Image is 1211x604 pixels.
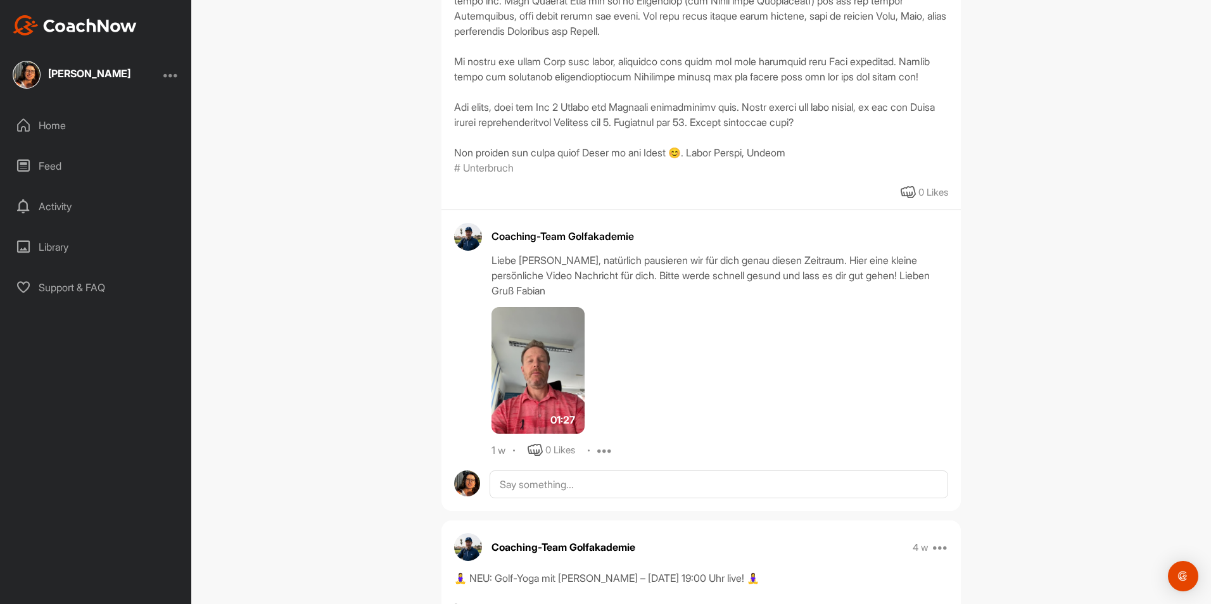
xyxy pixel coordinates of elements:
img: avatar [454,533,482,561]
div: 0 Likes [918,186,948,200]
div: Library [7,231,186,263]
p: Coaching-Team Golfakademie [491,539,635,555]
div: 1 w [491,444,505,457]
div: [PERSON_NAME] [48,68,130,79]
div: Liebe [PERSON_NAME], natürlich pausieren wir für dich genau diesen Zeitraum. Hier eine kleine per... [491,253,948,298]
img: CoachNow [13,15,137,35]
img: avatar [454,223,482,251]
div: Support & FAQ [7,272,186,303]
div: 0 Likes [545,443,575,458]
div: Coaching-Team Golfakademie [491,229,948,244]
div: Activity [7,191,186,222]
p: # Unterbruch [454,160,514,175]
img: square_077d3d82a854dbe29f2ac58e7b4a77b7.jpg [13,61,41,89]
img: avatar [454,470,480,496]
div: Open Intercom Messenger [1168,561,1198,591]
p: 4 w [913,541,929,554]
div: Home [7,110,186,141]
span: 01:27 [550,412,575,427]
div: Feed [7,150,186,182]
img: media [491,307,585,434]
